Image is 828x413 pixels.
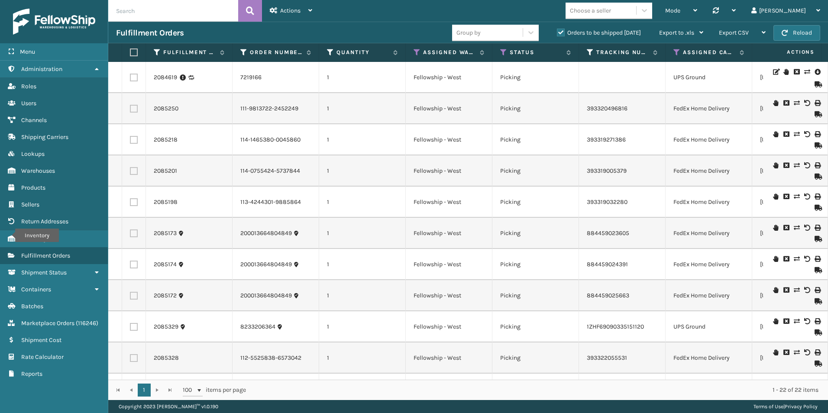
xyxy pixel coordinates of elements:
[794,131,799,137] i: Change shipping
[754,400,818,413] div: |
[587,167,627,174] a: 393319005379
[557,29,641,36] label: Orders to be shipped [DATE]
[587,229,629,237] a: 884459023605
[423,48,475,56] label: Assigned Warehouse
[406,280,492,311] td: Fellowship - West
[783,287,789,293] i: Cancel Fulfillment Order
[250,48,302,56] label: Order Number
[406,124,492,155] td: Fellowship - West
[666,218,752,249] td: FedEx Home Delivery
[794,162,799,168] i: Change shipping
[240,260,292,269] a: 200013664804849
[492,187,579,218] td: Picking
[21,100,36,107] span: Users
[240,104,298,113] a: 111-9813722-2452249
[163,48,216,56] label: Fulfillment Order Id
[666,93,752,124] td: FedEx Home Delivery
[240,354,301,362] a: 112-5525838-6573042
[138,384,151,397] a: 1
[21,235,47,242] span: Inventory
[116,28,184,38] h3: Fulfillment Orders
[587,292,629,299] a: 884459025663
[773,162,778,168] i: On Hold
[794,287,799,293] i: Change shipping
[21,319,74,327] span: Marketplace Orders
[154,198,178,206] a: 2085198
[773,100,778,106] i: On Hold
[683,48,735,56] label: Assigned Carrier Service
[815,68,820,76] i: Pull Label
[21,167,55,174] span: Warehouses
[773,287,778,293] i: On Hold
[665,7,680,14] span: Mode
[783,194,789,200] i: Cancel Fulfillment Order
[804,349,809,355] i: Void Label
[319,218,406,249] td: 1
[815,142,820,148] i: Mark as Shipped
[773,318,778,324] i: On Hold
[773,194,778,200] i: On Hold
[587,323,644,330] a: 1ZHF69090335151120
[21,336,61,344] span: Shipment Cost
[183,386,196,394] span: 100
[154,260,177,269] a: 2085174
[794,225,799,231] i: Change shipping
[21,218,68,225] span: Return Addresses
[804,256,809,262] i: Void Label
[804,162,809,168] i: Void Label
[119,400,218,413] p: Copyright 2023 [PERSON_NAME]™ v 1.0.190
[406,93,492,124] td: Fellowship - West
[492,342,579,374] td: Picking
[794,349,799,355] i: Change shipping
[21,303,43,310] span: Batches
[20,48,35,55] span: Menu
[794,194,799,200] i: Change shipping
[336,48,389,56] label: Quantity
[794,100,799,106] i: Change shipping
[319,124,406,155] td: 1
[319,280,406,311] td: 1
[492,93,579,124] td: Picking
[783,131,789,137] i: Cancel Fulfillment Order
[456,28,481,37] div: Group by
[815,194,820,200] i: Print Label
[21,370,42,378] span: Reports
[406,249,492,280] td: Fellowship - West
[783,100,789,106] i: Cancel Fulfillment Order
[815,318,820,324] i: Print Label
[794,318,799,324] i: Change shipping
[815,174,820,180] i: Mark as Shipped
[570,6,611,15] div: Choose a seller
[719,29,749,36] span: Export CSV
[406,342,492,374] td: Fellowship - West
[240,136,301,144] a: 114-1465380-0045860
[21,201,39,208] span: Sellers
[783,162,789,168] i: Cancel Fulfillment Order
[319,374,406,405] td: 2
[21,269,67,276] span: Shipment Status
[21,83,36,90] span: Roles
[587,354,627,361] a: 393322055531
[815,162,820,168] i: Print Label
[804,225,809,231] i: Void Label
[76,319,98,327] span: ( 116246 )
[794,69,799,75] i: Cancel Fulfillment Order
[804,69,809,75] i: Change shipping
[783,225,789,231] i: Cancel Fulfillment Order
[492,374,579,405] td: Picking
[240,167,300,175] a: 114-0755424-5737844
[319,93,406,124] td: 1
[492,311,579,342] td: Picking
[258,386,818,394] div: 1 - 22 of 22 items
[815,287,820,293] i: Print Label
[406,218,492,249] td: Fellowship - West
[815,349,820,355] i: Print Label
[154,104,178,113] a: 2085250
[154,73,177,82] a: 2084619
[785,403,818,410] a: Privacy Policy
[815,329,820,336] i: Mark as Shipped
[783,318,789,324] i: Cancel Fulfillment Order
[773,25,820,41] button: Reload
[21,150,45,158] span: Lookups
[154,136,178,144] a: 2085218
